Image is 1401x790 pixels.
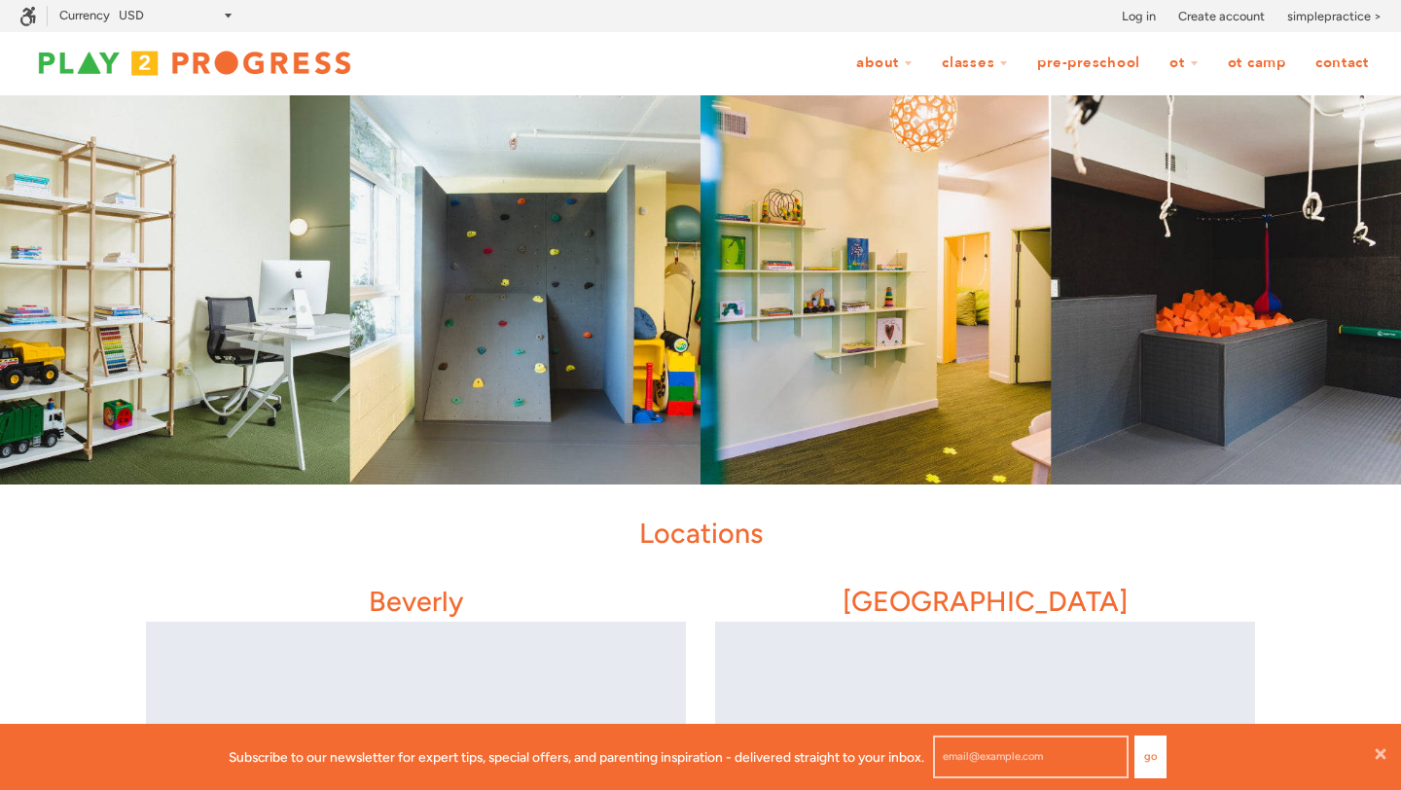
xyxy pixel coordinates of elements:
a: OT [1157,45,1211,82]
a: About [844,45,925,82]
h1: Locations [131,514,1270,553]
p: Subscribe to our newsletter for expert tips, special offers, and parenting inspiration - delivere... [229,746,924,768]
a: Contact [1303,45,1382,82]
button: Go [1134,736,1167,778]
a: Log in [1122,7,1156,26]
a: Pre-Preschool [1024,45,1153,82]
h1: [GEOGRAPHIC_DATA] [715,582,1255,621]
label: Currency [59,8,110,22]
a: simplepractice > [1287,7,1382,26]
h1: Beverly [146,582,686,621]
a: Create account [1178,7,1265,26]
input: email@example.com [933,736,1129,778]
a: Classes [929,45,1021,82]
a: OT Camp [1215,45,1299,82]
img: Play2Progress logo [19,44,370,83]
